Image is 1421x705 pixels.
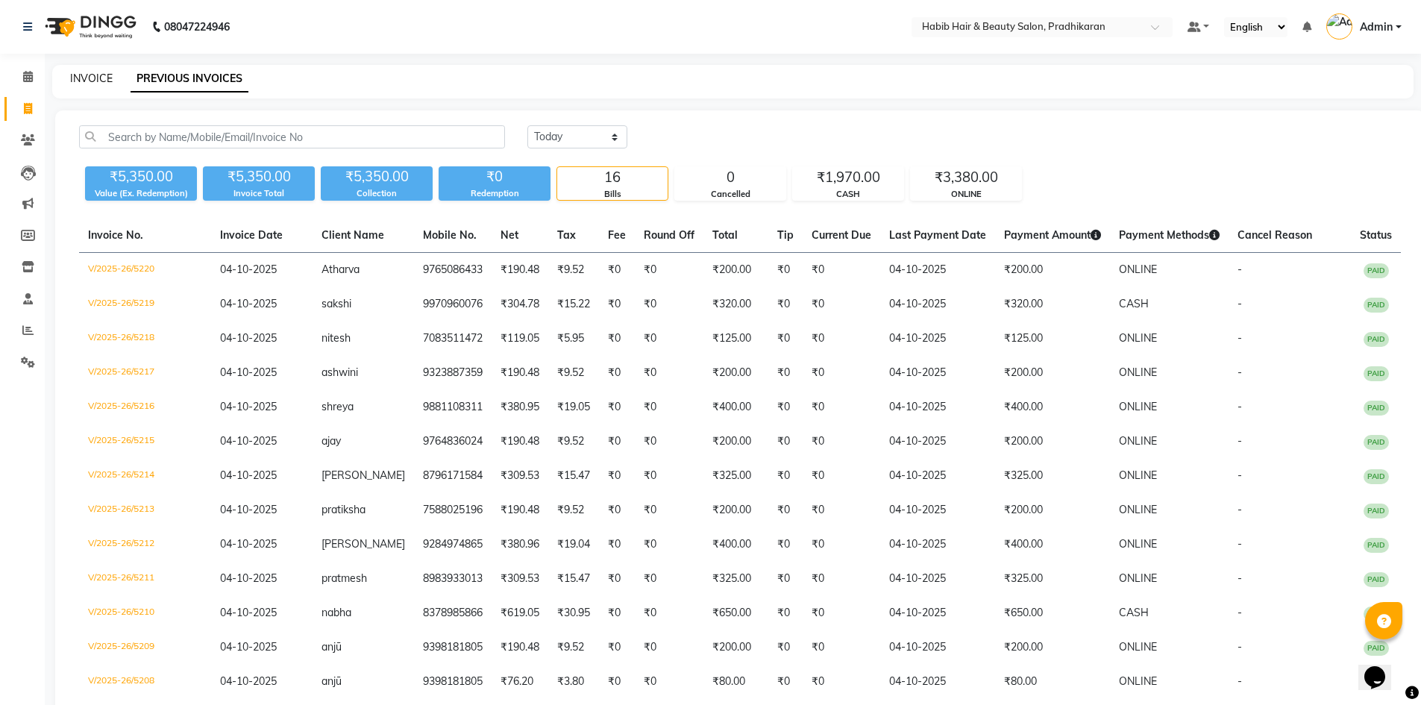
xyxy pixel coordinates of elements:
[703,596,768,630] td: ₹650.00
[1119,674,1157,688] span: ONLINE
[1119,640,1157,654] span: ONLINE
[768,356,803,390] td: ₹0
[557,167,668,188] div: 16
[703,356,768,390] td: ₹200.00
[548,527,599,562] td: ₹19.04
[501,228,518,242] span: Net
[1238,228,1312,242] span: Cancel Reason
[321,400,354,413] span: shreya
[995,424,1110,459] td: ₹200.00
[1326,13,1352,40] img: Admin
[548,287,599,322] td: ₹15.22
[1119,297,1149,310] span: CASH
[492,459,548,493] td: ₹309.53
[803,424,880,459] td: ₹0
[492,356,548,390] td: ₹190.48
[548,630,599,665] td: ₹9.52
[635,322,703,356] td: ₹0
[548,562,599,596] td: ₹15.47
[414,253,492,288] td: 9765086433
[793,167,903,188] div: ₹1,970.00
[703,287,768,322] td: ₹320.00
[599,596,635,630] td: ₹0
[995,390,1110,424] td: ₹400.00
[995,562,1110,596] td: ₹325.00
[79,459,211,493] td: V/2025-26/5214
[414,596,492,630] td: 8378985866
[321,331,351,345] span: nitesh
[803,287,880,322] td: ₹0
[70,72,113,85] a: INVOICE
[492,596,548,630] td: ₹619.05
[79,287,211,322] td: V/2025-26/5219
[803,596,880,630] td: ₹0
[599,562,635,596] td: ₹0
[414,493,492,527] td: 7588025196
[414,356,492,390] td: 9323887359
[1119,606,1149,619] span: CASH
[1119,571,1157,585] span: ONLINE
[321,166,433,187] div: ₹5,350.00
[439,187,550,200] div: Redemption
[768,562,803,596] td: ₹0
[38,6,140,48] img: logo
[880,253,995,288] td: 04-10-2025
[1364,469,1389,484] span: PAID
[880,322,995,356] td: 04-10-2025
[995,253,1110,288] td: ₹200.00
[79,527,211,562] td: V/2025-26/5212
[88,228,143,242] span: Invoice No.
[803,562,880,596] td: ₹0
[1360,19,1393,35] span: Admin
[599,253,635,288] td: ₹0
[492,527,548,562] td: ₹380.96
[220,606,277,619] span: 04-10-2025
[79,665,211,699] td: V/2025-26/5208
[1119,503,1157,516] span: ONLINE
[703,459,768,493] td: ₹325.00
[1238,674,1242,688] span: -
[599,459,635,493] td: ₹0
[675,167,785,188] div: 0
[768,322,803,356] td: ₹0
[995,630,1110,665] td: ₹200.00
[880,459,995,493] td: 04-10-2025
[1119,434,1157,448] span: ONLINE
[768,287,803,322] td: ₹0
[803,356,880,390] td: ₹0
[79,322,211,356] td: V/2025-26/5218
[635,493,703,527] td: ₹0
[995,287,1110,322] td: ₹320.00
[79,630,211,665] td: V/2025-26/5209
[880,562,995,596] td: 04-10-2025
[635,562,703,596] td: ₹0
[995,665,1110,699] td: ₹80.00
[220,331,277,345] span: 04-10-2025
[1364,263,1389,278] span: PAID
[220,228,283,242] span: Invoice Date
[492,630,548,665] td: ₹190.48
[1364,538,1389,553] span: PAID
[1119,331,1157,345] span: ONLINE
[768,390,803,424] td: ₹0
[1119,263,1157,276] span: ONLINE
[635,356,703,390] td: ₹0
[321,469,405,482] span: [PERSON_NAME]
[321,674,342,688] span: anjū
[635,424,703,459] td: ₹0
[880,424,995,459] td: 04-10-2025
[220,503,277,516] span: 04-10-2025
[1238,400,1242,413] span: -
[79,493,211,527] td: V/2025-26/5213
[1364,504,1389,518] span: PAID
[635,527,703,562] td: ₹0
[85,187,197,200] div: Value (Ex. Redemption)
[635,596,703,630] td: ₹0
[203,187,315,200] div: Invoice Total
[599,390,635,424] td: ₹0
[414,459,492,493] td: 8796171584
[635,287,703,322] td: ₹0
[768,665,803,699] td: ₹0
[1238,503,1242,516] span: -
[1238,366,1242,379] span: -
